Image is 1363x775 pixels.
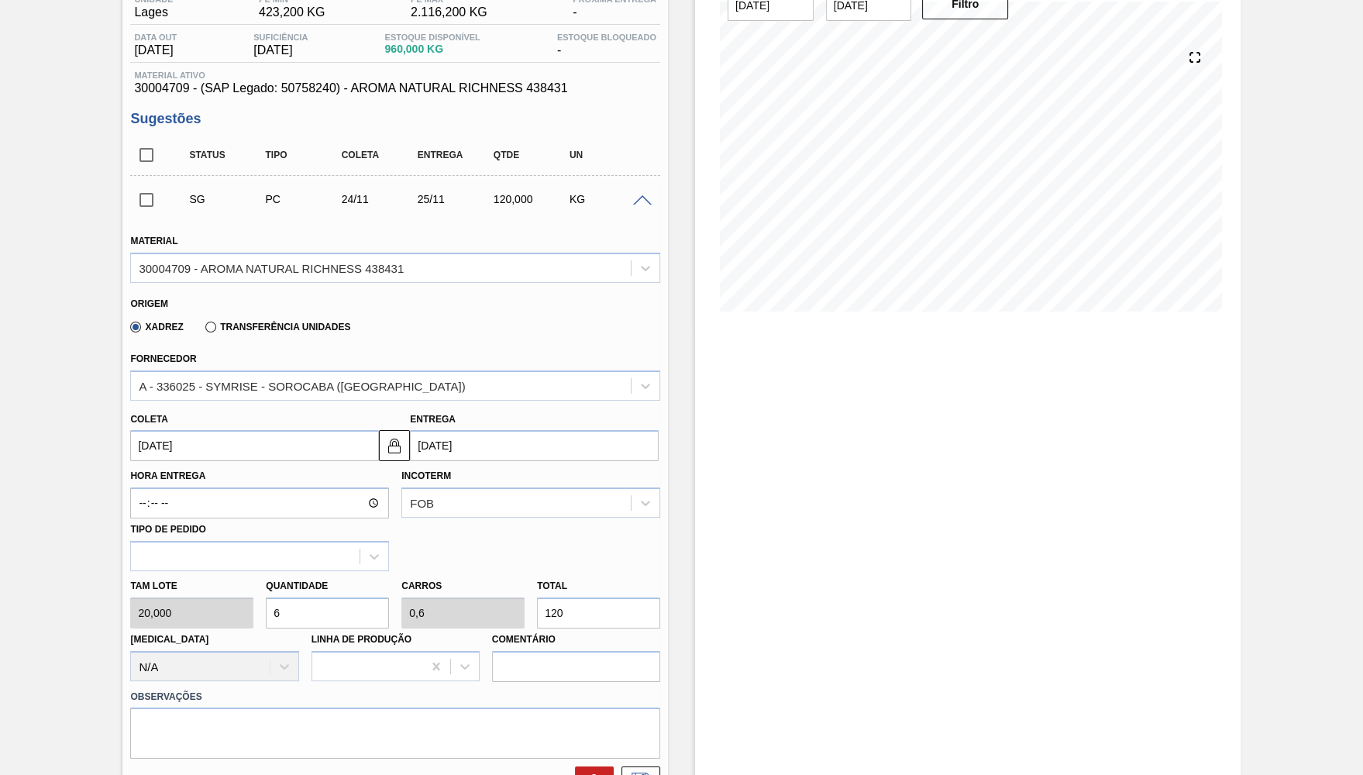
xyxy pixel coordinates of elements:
[134,81,656,95] span: 30004709 - (SAP Legado: 50758240) - AROMA NATURAL RICHNESS 438431
[134,33,177,42] span: Data out
[134,5,173,19] span: Lages
[411,5,487,19] span: 2.116,200 KG
[410,414,456,425] label: Entrega
[266,580,328,591] label: Quantidade
[139,261,404,274] div: 30004709 - AROMA NATURAL RICHNESS 438431
[401,580,442,591] label: Carros
[492,629,660,651] label: Comentário
[311,634,412,645] label: Linha de Produção
[490,150,574,160] div: Qtde
[130,322,184,332] label: Xadrez
[566,193,650,205] div: KG
[130,353,196,364] label: Fornecedor
[205,322,350,332] label: Transferência Unidades
[130,111,660,127] h3: Sugestões
[338,193,422,205] div: 24/11/2025
[385,436,404,455] img: locked
[130,465,389,487] label: Hora Entrega
[262,150,346,160] div: Tipo
[537,580,567,591] label: Total
[379,430,410,461] button: locked
[130,430,379,461] input: dd/mm/yyyy
[401,470,451,481] label: Incoterm
[130,524,205,535] label: Tipo de pedido
[490,193,574,205] div: 120,000
[414,150,498,160] div: Entrega
[130,634,208,645] label: [MEDICAL_DATA]
[385,43,480,55] span: 960,000 KG
[414,193,498,205] div: 25/11/2025
[410,430,659,461] input: dd/mm/yyyy
[253,33,308,42] span: Suficiência
[130,236,177,246] label: Material
[130,298,168,309] label: Origem
[262,193,346,205] div: Pedido de Compra
[385,33,480,42] span: Estoque Disponível
[185,193,270,205] div: Sugestão Criada
[130,575,253,598] label: Tam lote
[566,150,650,160] div: UN
[553,33,660,57] div: -
[253,43,308,57] span: [DATE]
[410,497,434,510] div: FOB
[130,414,167,425] label: Coleta
[130,686,660,708] label: Observações
[259,5,325,19] span: 423,200 KG
[134,71,656,80] span: Material ativo
[557,33,656,42] span: Estoque Bloqueado
[134,43,177,57] span: [DATE]
[139,379,465,392] div: A - 336025 - SYMRISE - SOROCABA ([GEOGRAPHIC_DATA])
[338,150,422,160] div: Coleta
[185,150,270,160] div: Status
